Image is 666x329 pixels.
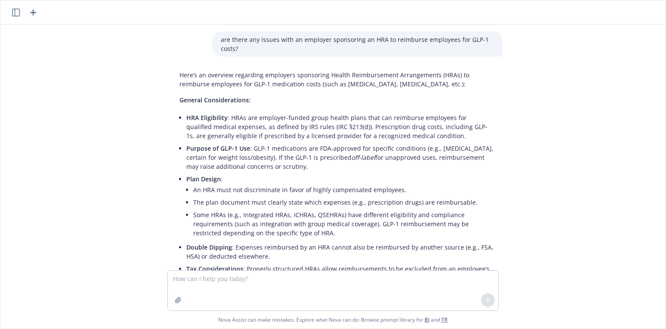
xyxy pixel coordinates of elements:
a: BI [424,316,430,323]
span: Plan Design [186,175,221,183]
p: : [186,174,493,183]
span: Purpose of GLP-1 Use [186,144,250,152]
p: : Expenses reimbursed by an HRA cannot also be reimbursed by another source (e.g., FSA, HSA) or d... [186,243,493,261]
span: HRA Eligibility [186,114,228,122]
span: Nova Assist can make mistakes. Explore what Nova can do: Browse prompt library for and [218,311,448,329]
li: An HRA must not discriminate in favor of highly compensated employees. [193,183,493,196]
p: are there any issues with an employer sponsoring an HRA to reimburse employees for GLP-1 costs? [221,35,493,53]
em: off-label [352,153,375,161]
p: : HRAs are employer-funded group health plans that can reimburse employees for qualified medical ... [186,113,493,140]
p: Here’s an overview regarding employers sponsoring Health Reimbursement Arrangements (HRAs) to rei... [179,70,493,89]
p: : GLP-1 medications are FDA-approved for specific conditions (e.g., [MEDICAL_DATA], certain for w... [186,144,493,171]
span: Tax Considerations [186,265,243,273]
a: TR [441,316,448,323]
li: Some HRAs (e.g., Integrated HRAs, ICHRAs, QSEHRAs) have different eligibility and compliance requ... [193,209,493,239]
li: The plan document must clearly state which expenses (e.g., prescription drugs) are reimbursable. [193,196,493,209]
p: : Properly structured HRAs allow reimbursements to be excluded from an employee’s gross income fo... [186,264,493,282]
span: General Considerations: [179,96,251,104]
span: Double Dipping [186,243,232,251]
